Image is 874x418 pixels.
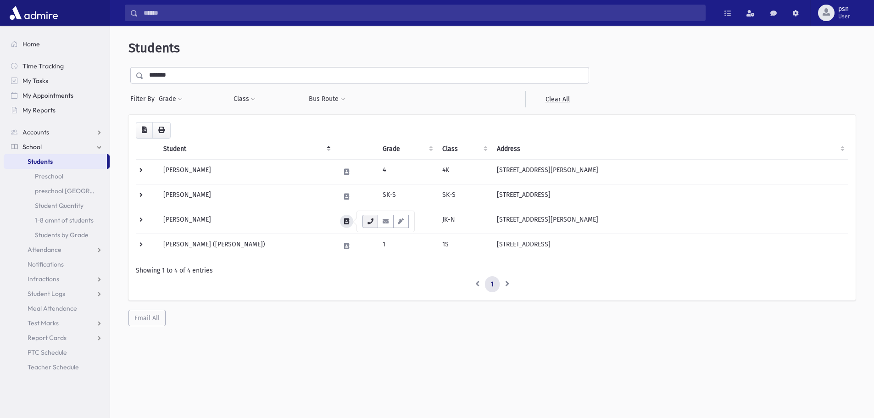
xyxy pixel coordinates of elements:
[491,139,848,160] th: Address: activate to sort column ascending
[4,213,110,228] a: 1-8 amnt of students
[158,91,183,107] button: Grade
[377,159,437,184] td: 4
[4,139,110,154] a: School
[128,40,180,56] span: Students
[377,234,437,258] td: 1
[4,184,110,198] a: preschool [GEOGRAPHIC_DATA]
[28,348,67,357] span: PTC Schedule
[838,6,850,13] span: psn
[437,209,491,234] td: JK-N
[28,319,59,327] span: Test Marks
[308,91,345,107] button: Bus Route
[7,4,60,22] img: AdmirePro
[136,122,153,139] button: CSV
[28,334,67,342] span: Report Cards
[22,106,56,114] span: My Reports
[138,5,705,21] input: Search
[4,169,110,184] a: Preschool
[377,209,437,234] td: JK-N
[158,159,334,184] td: [PERSON_NAME]
[437,139,491,160] th: Class: activate to sort column ascending
[437,159,491,184] td: 4K
[4,228,110,242] a: Students by Grade
[393,215,409,228] button: Email Templates
[4,316,110,330] a: Test Marks
[4,345,110,360] a: PTC Schedule
[136,266,848,275] div: Showing 1 to 4 of 4 entries
[4,301,110,316] a: Meal Attendance
[4,103,110,117] a: My Reports
[22,40,40,48] span: Home
[158,184,334,209] td: [PERSON_NAME]
[4,37,110,51] a: Home
[437,184,491,209] td: SK-S
[4,257,110,272] a: Notifications
[233,91,256,107] button: Class
[4,286,110,301] a: Student Logs
[28,290,65,298] span: Student Logs
[152,122,171,139] button: Print
[158,209,334,234] td: [PERSON_NAME]
[158,234,334,258] td: [PERSON_NAME] ([PERSON_NAME])
[22,143,42,151] span: School
[377,139,437,160] th: Grade: activate to sort column ascending
[28,275,59,283] span: Infractions
[4,73,110,88] a: My Tasks
[28,157,53,166] span: Students
[525,91,589,107] a: Clear All
[838,13,850,20] span: User
[28,304,77,312] span: Meal Attendance
[4,198,110,213] a: Student Quantity
[491,234,848,258] td: [STREET_ADDRESS]
[485,276,500,293] a: 1
[491,184,848,209] td: [STREET_ADDRESS]
[22,62,64,70] span: Time Tracking
[22,77,48,85] span: My Tasks
[28,245,61,254] span: Attendance
[4,88,110,103] a: My Appointments
[158,139,334,160] th: Student: activate to sort column descending
[4,242,110,257] a: Attendance
[491,159,848,184] td: [STREET_ADDRESS][PERSON_NAME]
[4,360,110,374] a: Teacher Schedule
[4,125,110,139] a: Accounts
[437,234,491,258] td: 1S
[128,310,166,326] button: Email All
[4,154,107,169] a: Students
[130,94,158,104] span: Filter By
[22,128,49,136] span: Accounts
[4,330,110,345] a: Report Cards
[28,260,64,268] span: Notifications
[491,209,848,234] td: [STREET_ADDRESS][PERSON_NAME]
[377,184,437,209] td: SK-S
[4,59,110,73] a: Time Tracking
[22,91,73,100] span: My Appointments
[4,272,110,286] a: Infractions
[28,363,79,371] span: Teacher Schedule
